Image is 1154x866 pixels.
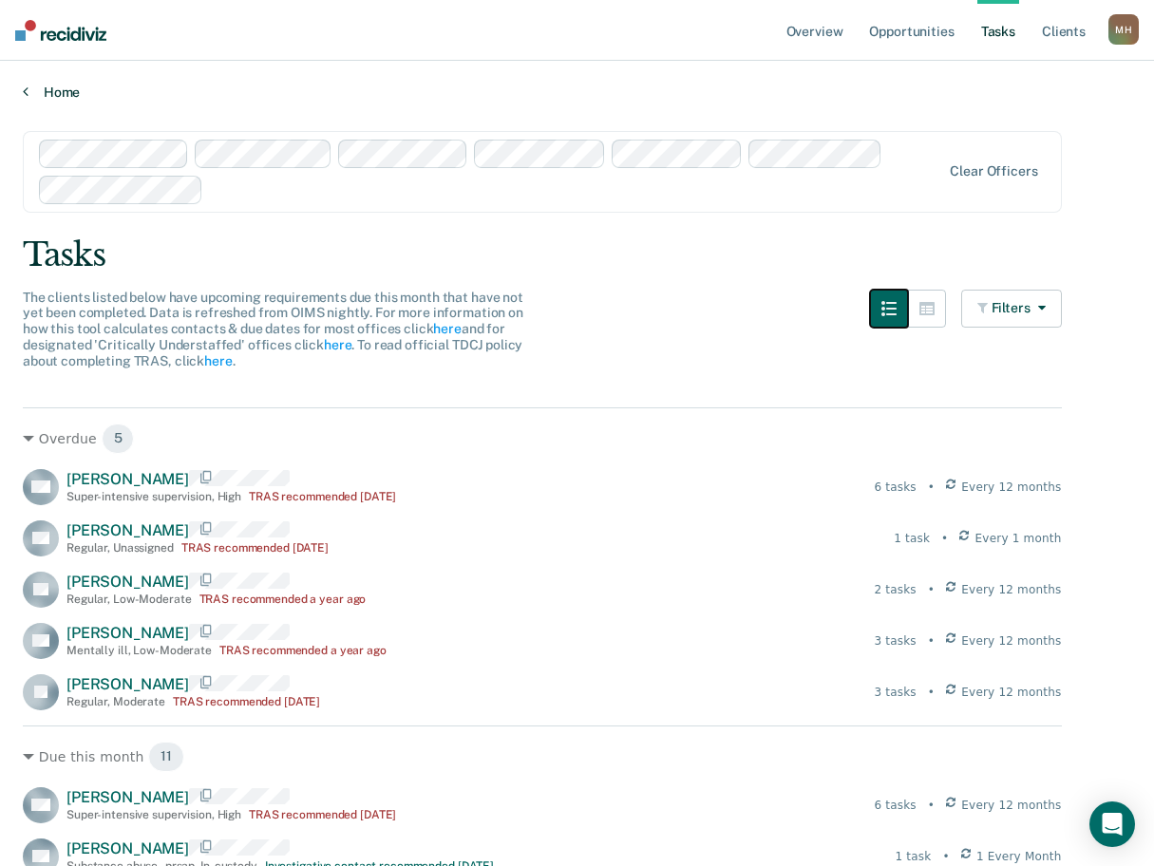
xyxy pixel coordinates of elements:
[66,470,189,488] span: [PERSON_NAME]
[148,742,184,772] span: 11
[961,684,1061,701] span: Every 12 months
[23,290,523,368] span: The clients listed below have upcoming requirements due this month that have not yet been complet...
[66,521,189,539] span: [PERSON_NAME]
[66,624,189,642] span: [PERSON_NAME]
[23,84,1131,101] a: Home
[433,321,461,336] a: here
[66,788,189,806] span: [PERSON_NAME]
[204,353,232,368] a: here
[975,530,1062,547] span: Every 1 month
[102,424,135,454] span: 5
[23,424,1062,454] div: Overdue 5
[976,848,1062,865] span: 1 Every Month
[961,479,1061,496] span: Every 12 months
[181,541,329,555] div: TRAS recommended [DATE]
[15,20,106,41] img: Recidiviz
[23,235,1131,274] div: Tasks
[928,684,935,701] div: •
[1108,14,1139,45] button: MH
[66,541,174,555] div: Regular , Unassigned
[219,644,387,657] div: TRAS recommended a year ago
[941,530,948,547] div: •
[199,593,367,606] div: TRAS recommended a year ago
[66,644,212,657] div: Mentally ill , Low-Moderate
[950,163,1037,179] div: Clear officers
[66,593,192,606] div: Regular , Low-Moderate
[896,848,932,865] div: 1 task
[249,808,396,821] div: TRAS recommended [DATE]
[961,632,1061,649] span: Every 12 months
[961,797,1061,814] span: Every 12 months
[961,581,1061,598] span: Every 12 months
[66,490,241,503] div: Super-intensive supervision , High
[894,530,930,547] div: 1 task
[928,797,935,814] div: •
[874,479,916,496] div: 6 tasks
[874,581,916,598] div: 2 tasks
[874,797,916,814] div: 6 tasks
[874,632,916,649] div: 3 tasks
[928,581,935,598] div: •
[324,337,351,352] a: here
[66,675,189,693] span: [PERSON_NAME]
[961,290,1062,328] button: Filters
[23,742,1062,772] div: Due this month 11
[66,695,165,708] div: Regular , Moderate
[928,479,935,496] div: •
[928,632,935,649] div: •
[1108,14,1139,45] div: M H
[66,839,189,857] span: [PERSON_NAME]
[249,490,396,503] div: TRAS recommended [DATE]
[66,573,189,591] span: [PERSON_NAME]
[66,808,241,821] div: Super-intensive supervision , High
[173,695,320,708] div: TRAS recommended [DATE]
[942,848,949,865] div: •
[874,684,916,701] div: 3 tasks
[1089,801,1135,847] div: Open Intercom Messenger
